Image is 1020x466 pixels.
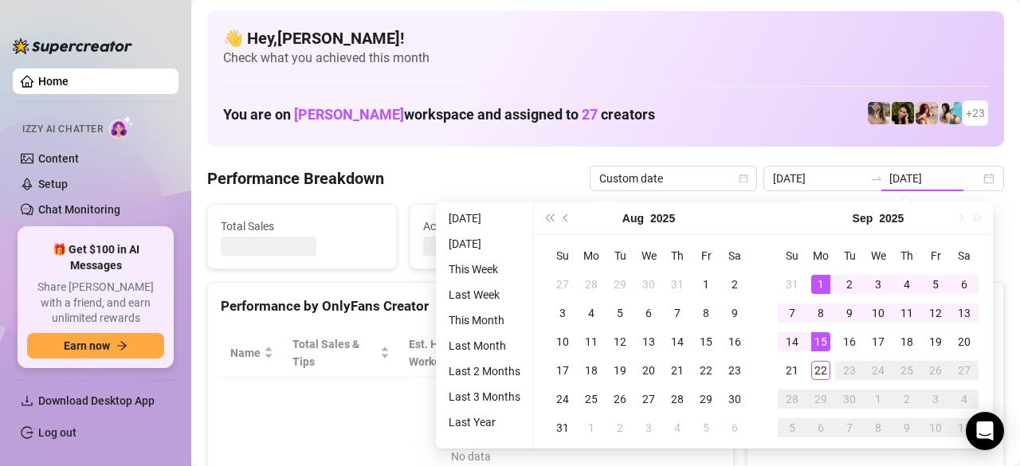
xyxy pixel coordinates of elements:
span: Download Desktop App [38,394,155,407]
span: Share [PERSON_NAME] with a friend, and earn unlimited rewards [27,280,164,327]
th: Chat Conversion [608,329,720,378]
a: Home [38,75,69,88]
img: AI Chatter [109,116,134,139]
img: emilylou (@emilyylouu) [868,102,890,124]
input: End date [889,170,980,187]
div: Sales by OnlyFans Creator [760,296,991,317]
span: Name [230,344,261,362]
img: North (@northnattvip) [940,102,962,124]
span: Messages Sent [626,217,788,235]
span: 🎁 Get $100 in AI Messages [27,242,164,273]
img: logo-BBDzfeDw.svg [13,38,132,54]
span: Earn now [64,339,110,352]
div: No data [237,448,704,465]
span: swap-right [870,172,883,185]
div: Est. Hours Worked [409,335,495,370]
span: Total Sales [221,217,383,235]
th: Sales / Hour [518,329,608,378]
h1: You are on workspace and assigned to creators [223,106,655,123]
a: Setup [38,178,68,190]
span: Izzy AI Chatter [22,122,103,137]
span: Custom date [599,166,747,190]
input: Start date [773,170,864,187]
span: to [870,172,883,185]
span: Chat Conversion [618,335,698,370]
span: Total Sales & Tips [292,335,377,370]
a: Chat Monitoring [38,203,120,216]
span: arrow-right [116,340,127,351]
span: Check what you achieved this month [223,49,988,67]
img: playfuldimples (@playfuldimples) [892,102,914,124]
img: North (@northnattfree) [916,102,938,124]
span: Active Chats [423,217,586,235]
span: calendar [739,174,748,183]
a: Content [38,152,79,165]
div: Performance by OnlyFans Creator [221,296,720,317]
th: Name [221,329,283,378]
span: download [21,394,33,407]
th: Total Sales & Tips [283,329,399,378]
button: Earn nowarrow-right [27,333,164,358]
span: 27 [582,106,598,123]
a: Log out [38,426,76,439]
span: Sales / Hour [528,335,586,370]
h4: 👋 Hey, [PERSON_NAME] ! [223,27,988,49]
span: [PERSON_NAME] [294,106,404,123]
div: Open Intercom Messenger [966,412,1004,450]
span: + 23 [966,104,985,122]
h4: Performance Breakdown [207,167,384,190]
